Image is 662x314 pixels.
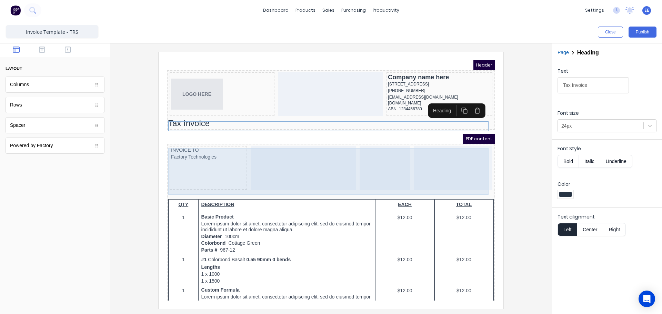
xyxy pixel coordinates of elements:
div: Powered by Factory [6,138,104,154]
div: INVOICE TOFactory Technologies [1,85,327,132]
div: sales [319,5,338,16]
label: Color [558,181,656,188]
div: [PHONE_NUMBER] [221,27,324,34]
button: Page [558,49,569,56]
input: Enter template name here [6,25,99,39]
div: Rows [10,101,22,109]
div: LOGO HERECompany name here[STREET_ADDRESS][PHONE_NUMBER][EMAIL_ADDRESS][DOMAIN_NAME][DOMAIN_NAME]... [1,11,327,58]
div: productivity [369,5,403,16]
button: Close [598,27,623,38]
button: Duplicate [291,44,304,56]
h2: Heading [577,49,599,56]
div: [EMAIL_ADDRESS][DOMAIN_NAME] [221,34,324,40]
div: purchasing [338,5,369,16]
div: Rows [6,97,104,113]
div: settings [582,5,608,16]
div: [DOMAIN_NAME] [221,40,324,45]
label: Font size [558,110,656,117]
img: Factory [10,5,21,16]
label: Font Style [558,145,656,152]
label: Text alignment [558,213,656,220]
div: Heading [263,47,288,54]
button: Delete [304,44,317,56]
button: Bold [558,155,579,168]
button: Underline [600,155,632,168]
div: Company name here [221,13,324,21]
div: Columns [10,81,29,88]
input: Text [558,77,629,93]
button: Right [603,223,626,236]
div: Text [558,68,629,77]
div: LOGO HERE [4,18,106,49]
div: [STREET_ADDRESS] [221,21,324,27]
div: ABN1234456780 [221,45,324,52]
div: Tax Invoice [1,58,327,68]
span: PDF content [296,74,328,83]
div: Factory Technologies [4,93,79,101]
div: Spacer [10,122,25,129]
button: layout [6,63,104,74]
div: Powered by Factory [10,142,53,149]
button: Publish [629,27,656,38]
div: INVOICE TO [4,87,79,93]
span: EE [644,7,649,13]
a: dashboard [260,5,292,16]
div: Spacer [6,117,104,133]
button: Italic [579,155,600,168]
div: Columns [6,77,104,93]
button: Center [577,223,603,236]
div: products [292,5,319,16]
div: layout [6,65,22,72]
div: Open Intercom Messenger [639,291,655,307]
button: Left [558,223,577,236]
